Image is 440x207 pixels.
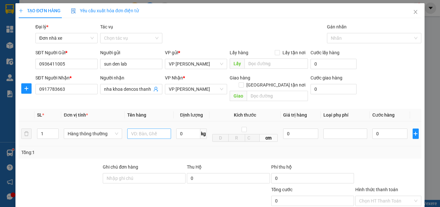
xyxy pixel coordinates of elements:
[407,3,425,21] button: Close
[230,75,250,80] span: Giao hàng
[283,112,307,118] span: Giá trị hàng
[271,163,354,173] div: Phí thu hộ
[413,129,419,139] button: plus
[71,8,76,14] img: icon
[39,33,94,43] span: Đơn nhà xe
[245,134,260,142] input: C
[230,58,244,69] span: Lấy
[321,109,370,121] th: Loại phụ phí
[22,86,31,91] span: plus
[153,87,158,92] span: user-add
[413,131,418,136] span: plus
[372,112,395,118] span: Cước hàng
[212,134,229,142] input: D
[180,112,203,118] span: Định lượng
[35,49,98,56] div: SĐT Người Gửi
[311,59,357,69] input: Cước lấy hàng
[234,112,256,118] span: Kích thước
[260,134,278,142] span: cm
[71,8,139,13] span: Yêu cầu xuất hóa đơn điện tử
[311,84,357,94] input: Cước giao hàng
[19,8,61,13] span: TẠO ĐƠN HÀNG
[100,24,113,29] label: Tác vụ
[355,187,398,192] label: Hình thức thanh toán
[280,49,308,56] span: Lấy tận nơi
[169,84,223,94] span: VP LÊ HỒNG PHONG
[21,129,32,139] button: delete
[103,164,138,170] label: Ghi chú đơn hàng
[127,112,146,118] span: Tên hàng
[311,75,342,80] label: Cước giao hàng
[283,129,318,139] input: 0
[100,49,162,56] div: Người gửi
[19,8,23,13] span: plus
[35,74,98,81] div: SĐT Người Nhận
[187,164,202,170] span: Thu Hộ
[228,134,245,142] input: R
[244,58,308,69] input: Dọc đường
[21,83,32,94] button: plus
[64,112,88,118] span: Đơn vị tính
[169,59,223,69] span: VP Võ Chí Công
[37,112,42,118] span: SL
[21,149,170,156] div: Tổng: 1
[230,50,248,55] span: Lấy hàng
[68,129,118,139] span: Hàng thông thường
[103,173,186,183] input: Ghi chú đơn hàng
[200,129,207,139] span: kg
[230,91,247,101] span: Giao
[165,75,183,80] span: VP Nhận
[247,91,308,101] input: Dọc đường
[35,24,48,29] span: Đại lý
[327,24,347,29] label: Gán nhãn
[311,50,340,55] label: Cước lấy hàng
[413,9,418,15] span: close
[127,129,171,139] input: VD: Bàn, Ghế
[100,74,162,81] div: Người nhận
[165,49,227,56] div: VP gửi
[271,187,292,192] span: Tổng cước
[244,81,308,88] span: [GEOGRAPHIC_DATA] tận nơi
